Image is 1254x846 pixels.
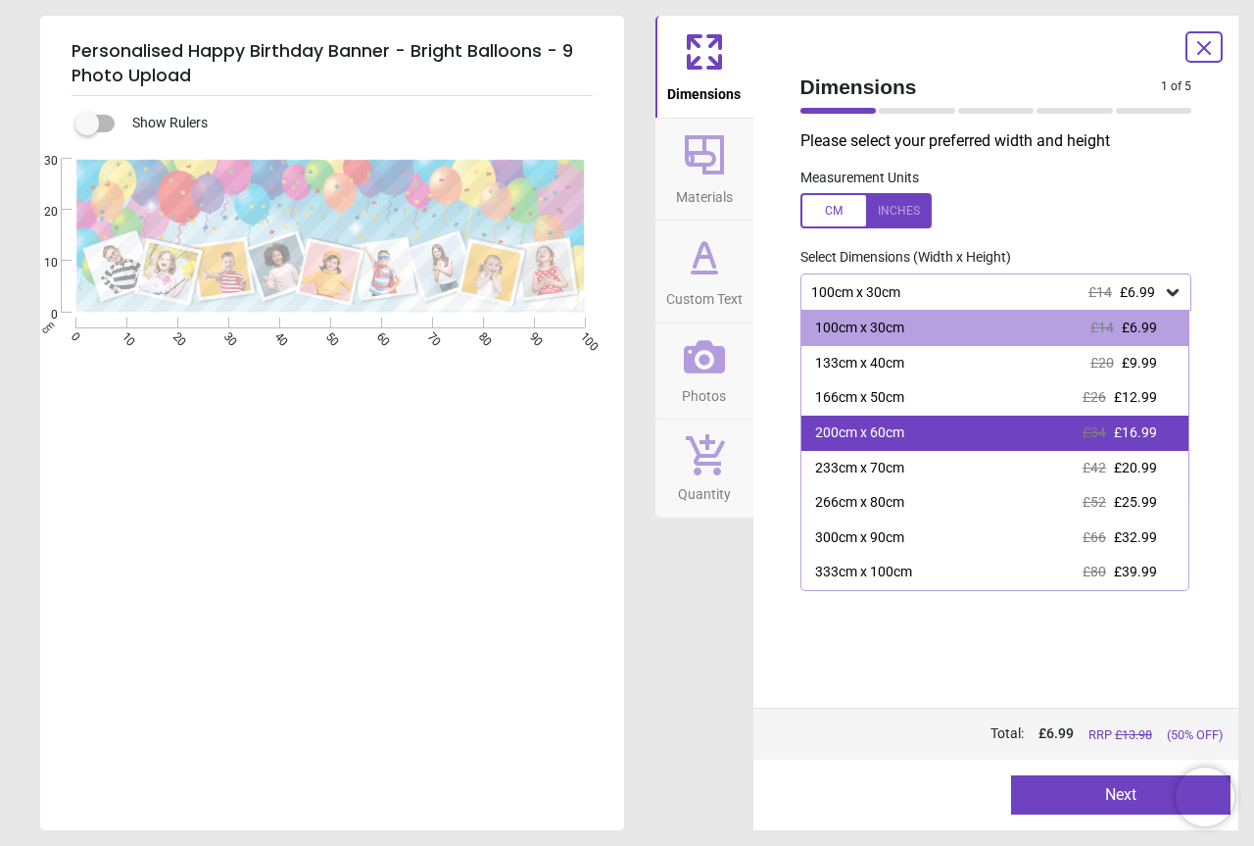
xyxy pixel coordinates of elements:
[1038,724,1074,744] span: £
[655,323,753,420] button: Photos
[655,221,753,323] button: Custom Text
[682,377,726,407] span: Photos
[815,459,904,478] div: 233cm x 70cm
[1088,284,1112,300] span: £14
[1176,768,1234,826] iframe: Brevo live chat
[1122,355,1157,371] span: £9.99
[1090,355,1114,371] span: £20
[1088,726,1152,744] span: RRP
[815,319,904,338] div: 100cm x 30cm
[655,119,753,221] button: Materials
[21,307,58,323] span: 0
[667,75,741,105] span: Dimensions
[87,112,624,135] div: Show Rulers
[1114,424,1157,440] span: £16.99
[809,284,1164,301] div: 100cm x 30cm
[1046,725,1074,741] span: 6.99
[815,563,912,582] div: 333cm x 100cm
[1011,775,1230,815] button: Next
[655,16,753,118] button: Dimensions
[1083,389,1106,405] span: £26
[1122,320,1157,335] span: £6.99
[1090,320,1114,335] span: £14
[1083,529,1106,545] span: £66
[1114,529,1157,545] span: £32.99
[798,724,1224,744] div: Total:
[72,31,593,96] h5: Personalised Happy Birthday Banner - Bright Balloons - 9 Photo Upload
[21,153,58,170] span: 30
[815,493,904,513] div: 266cm x 80cm
[1167,726,1223,744] span: (50% OFF)
[1114,564,1157,579] span: £39.99
[666,280,743,310] span: Custom Text
[800,169,919,188] label: Measurement Units
[1083,424,1106,440] span: £34
[21,255,58,272] span: 10
[1083,494,1106,510] span: £52
[1114,460,1157,475] span: £20.99
[38,318,56,335] span: cm
[1115,727,1152,742] span: £ 13.98
[815,354,904,373] div: 133cm x 40cm
[815,528,904,548] div: 300cm x 90cm
[1114,494,1157,510] span: £25.99
[1161,78,1191,95] span: 1 of 5
[785,248,1011,268] label: Select Dimensions (Width x Height)
[1120,284,1155,300] span: £6.99
[655,420,753,518] button: Quantity
[800,73,1162,101] span: Dimensions
[815,388,904,408] div: 166cm x 50cm
[21,204,58,221] span: 20
[1083,564,1106,579] span: £80
[800,130,1208,152] p: Please select your preferred width and height
[1083,460,1106,475] span: £42
[815,423,904,443] div: 200cm x 60cm
[676,178,733,208] span: Materials
[1114,389,1157,405] span: £12.99
[678,475,731,505] span: Quantity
